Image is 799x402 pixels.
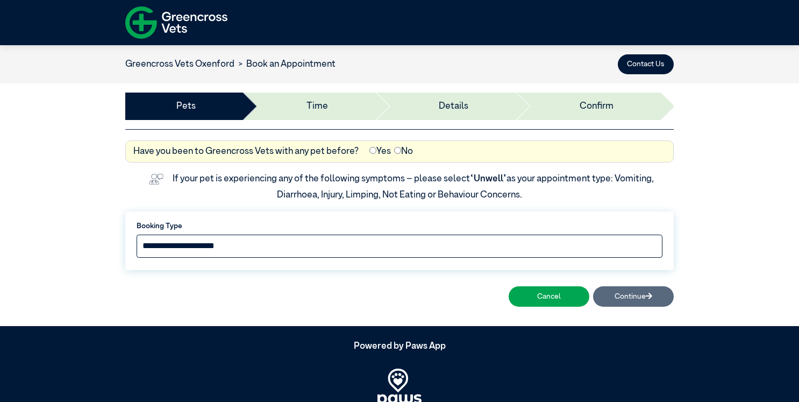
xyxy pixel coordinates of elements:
[176,100,196,114] a: Pets
[125,58,336,72] nav: breadcrumb
[173,174,655,200] label: If your pet is experiencing any of the following symptoms – please select as your appointment typ...
[234,58,336,72] li: Book an Appointment
[369,147,376,154] input: Yes
[394,145,413,159] label: No
[618,54,674,74] button: Contact Us
[509,286,589,306] button: Cancel
[125,341,674,352] h5: Powered by Paws App
[125,3,227,43] img: f-logo
[470,174,506,184] span: “Unwell”
[137,221,662,231] label: Booking Type
[133,145,359,159] label: Have you been to Greencross Vets with any pet before?
[125,60,234,69] a: Greencross Vets Oxenford
[394,147,401,154] input: No
[369,145,391,159] label: Yes
[145,170,167,188] img: vet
